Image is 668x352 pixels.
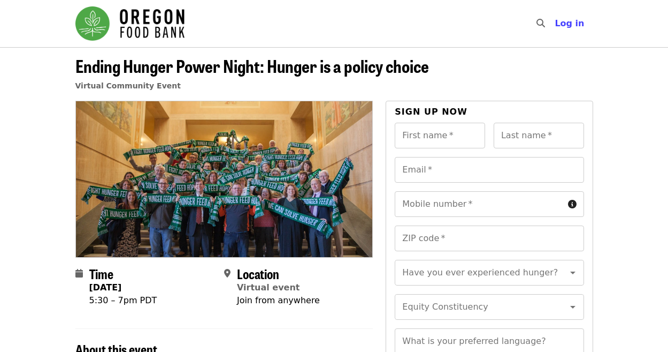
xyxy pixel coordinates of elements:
[565,265,580,280] button: Open
[237,264,279,283] span: Location
[224,268,231,279] i: map-marker-alt icon
[89,282,122,293] strong: [DATE]
[555,18,584,28] span: Log in
[494,123,584,148] input: Last name
[395,123,485,148] input: First name
[395,226,583,251] input: ZIP code
[237,295,320,305] span: Join from anywhere
[395,157,583,183] input: Email
[536,18,545,28] i: search icon
[551,11,560,36] input: Search
[395,107,467,117] span: Sign up now
[75,81,181,90] a: Virtual Community Event
[89,294,157,307] div: 5:30 – 7pm PDT
[237,282,300,293] a: Virtual event
[75,6,185,41] img: Oregon Food Bank - Home
[75,53,429,78] span: Ending Hunger Power Night: Hunger is a policy choice
[89,264,113,283] span: Time
[568,199,577,209] i: circle-info icon
[546,13,593,34] button: Log in
[565,299,580,314] button: Open
[76,101,373,257] img: Ending Hunger Power Night: Hunger is a policy choice organized by Oregon Food Bank
[75,268,83,279] i: calendar icon
[395,191,563,217] input: Mobile number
